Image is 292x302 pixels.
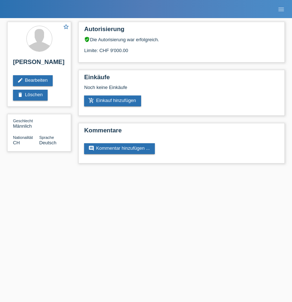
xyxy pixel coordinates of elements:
[63,24,69,30] i: star_border
[13,135,33,140] span: Nationalität
[17,92,23,98] i: delete
[84,37,90,42] i: verified_user
[84,143,155,154] a: commentKommentar hinzufügen ...
[13,119,33,123] span: Geschlecht
[278,6,285,13] i: menu
[88,145,94,151] i: comment
[84,74,279,85] h2: Einkäufe
[13,118,39,129] div: Männlich
[88,98,94,103] i: add_shopping_cart
[13,140,20,145] span: Schweiz
[13,90,48,101] a: deleteLöschen
[63,24,69,31] a: star_border
[39,140,57,145] span: Deutsch
[84,37,279,42] div: Die Autorisierung war erfolgreich.
[84,95,141,106] a: add_shopping_cartEinkauf hinzufügen
[84,42,279,53] div: Limite: CHF 9'000.00
[17,77,23,83] i: edit
[39,135,54,140] span: Sprache
[84,85,279,95] div: Noch keine Einkäufe
[84,26,279,37] h2: Autorisierung
[274,7,288,11] a: menu
[13,59,65,69] h2: [PERSON_NAME]
[84,127,279,138] h2: Kommentare
[13,75,53,86] a: editBearbeiten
